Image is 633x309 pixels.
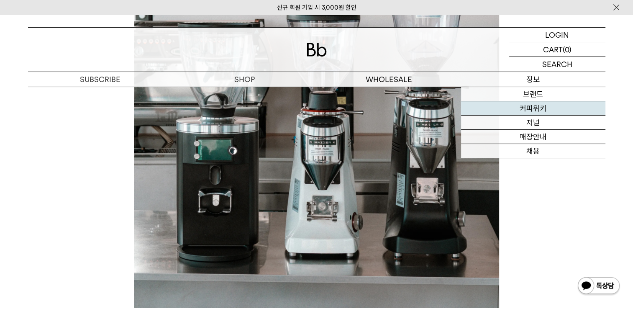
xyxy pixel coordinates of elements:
img: 카카오톡 채널 1:1 채팅 버튼 [577,276,620,296]
a: 매장안내 [461,130,605,144]
p: 정보 [461,72,605,87]
a: 브랜드 [461,87,605,101]
a: LOGIN [509,28,605,42]
p: SEARCH [542,57,572,72]
a: 커피위키 [461,101,605,116]
a: 채용 [461,144,605,158]
p: CART [543,42,563,57]
p: (0) [563,42,571,57]
a: 신규 회원 가입 시 3,000원 할인 [277,4,356,11]
a: 저널 [461,116,605,130]
p: LOGIN [545,28,569,42]
a: SUBSCRIBE [28,72,172,87]
a: SHOP [172,72,317,87]
p: WHOLESALE [317,72,461,87]
img: 로고 [307,43,327,57]
a: CART (0) [509,42,605,57]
